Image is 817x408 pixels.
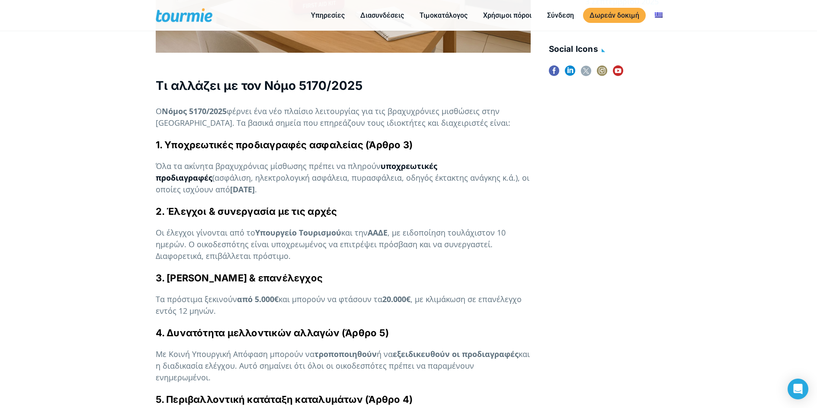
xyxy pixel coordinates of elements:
a: Χρήσιμοι πόροι [477,10,538,21]
a: Σύνδεση [541,10,580,21]
p: Οι έλεγχοι γίνονται από το και την , με ειδοποίηση τουλάχιστον 10 ημερών. Ο οικοδεσπότης είναι υπ... [156,227,531,262]
a: instagram [597,66,607,82]
a: Δωρεάν δοκιμή [583,8,646,23]
a: υποχρεωτικές προδιαγραφές [156,161,437,183]
a: Τιμοκατάλογος [413,10,474,21]
strong: Νόμος 5170/2025 [162,106,227,116]
a: facebook [549,66,559,82]
p: Τα πρόστιμα ξεκινούν και μπορούν να φτάσουν τα , με κλιμάκωση σε επανέλεγχο εντός 12 μηνών. [156,293,531,317]
div: Open Intercom Messenger [788,379,808,399]
p: Με Κοινή Υπουργική Απόφαση μπορούν να ή να και η διαδικασία ελέγχου. Αυτό σημαίνει ότι όλοι οι οι... [156,348,531,383]
strong: 3. [PERSON_NAME] & επανέλεγχος [156,272,323,284]
h3: Τι αλλάζει με τον Νόμο 5170/2025 [156,77,531,94]
strong: 5. Περιβαλλοντική κατάταξη καταλυμάτων (Άρθρο 4) [156,394,413,405]
strong: οι [452,349,460,359]
p: Όλα τα ακίνητα βραχυχρόνιας μίσθωσης πρέπει να πληρούν (ασφάλιση, ηλεκτρολογική ασφάλεια, πυρασφά... [156,160,531,195]
strong: 4. Δυνατότητα μελλοντικών αλλαγών (Άρθρο 5) [156,327,389,338]
p: Ο φέρνει ένα νέο πλαίσιο λειτουργίας για τις βραχυχρόνιες μισθώσεις στην [GEOGRAPHIC_DATA]. Τα βα... [156,105,531,129]
a: Διασυνδέσεις [354,10,410,21]
strong: Υπουργείο Τουρισμού [255,227,341,238]
strong: 2. Έλεγχοι & συνεργασία με τις αρχές [156,206,337,217]
a: twitter [581,66,591,82]
strong: εξειδικευθούν [393,349,450,359]
strong: προδιαγραφές [462,349,519,359]
h4: social icons [549,43,662,57]
a: linkedin [565,66,575,82]
a: youtube [613,66,623,82]
strong: ΑΑΔΕ [368,227,388,238]
strong: τροποποιηθούν [314,349,377,359]
strong: 1. Υποχρεωτικές προδιαγραφές ασφαλείας (Άρθρο 3) [156,139,413,150]
strong: 20.000€ [382,294,410,304]
a: Υπηρεσίες [304,10,351,21]
strong: [DATE] [230,184,255,194]
strong: από 5.000€ [237,294,279,304]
